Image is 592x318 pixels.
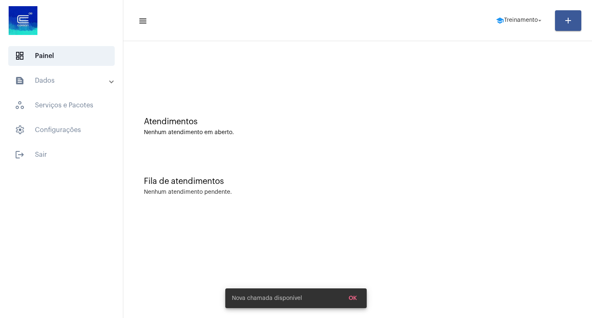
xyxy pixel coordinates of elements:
[15,76,110,86] mat-panel-title: Dados
[5,71,123,91] mat-expansion-panel-header: sidenav iconDados
[349,295,357,301] span: OK
[144,117,571,126] div: Atendimentos
[536,17,543,24] mat-icon: arrow_drop_down
[563,16,573,26] mat-icon: add
[8,145,115,165] span: Sair
[15,51,25,61] span: sidenav icon
[15,100,25,110] span: sidenav icon
[232,294,302,302] span: Nova chamada disponível
[144,130,571,136] div: Nenhum atendimento em aberto.
[15,125,25,135] span: sidenav icon
[144,189,232,195] div: Nenhum atendimento pendente.
[7,4,39,37] img: d4669ae0-8c07-2337-4f67-34b0df7f5ae4.jpeg
[15,76,25,86] mat-icon: sidenav icon
[8,46,115,66] span: Painel
[496,16,504,25] mat-icon: school
[491,12,548,29] button: Treinamento
[8,120,115,140] span: Configurações
[144,177,571,186] div: Fila de atendimentos
[15,150,25,160] mat-icon: sidenav icon
[342,291,363,306] button: OK
[504,18,538,23] span: Treinamento
[8,95,115,115] span: Serviços e Pacotes
[138,16,146,26] mat-icon: sidenav icon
